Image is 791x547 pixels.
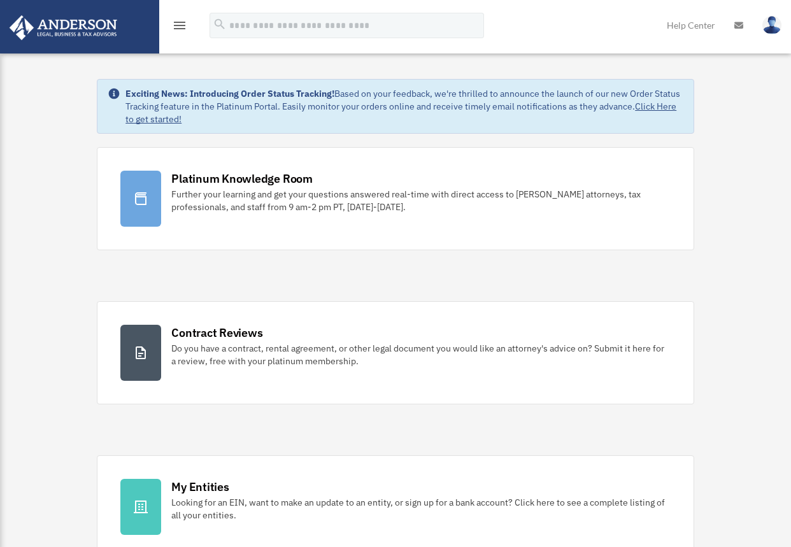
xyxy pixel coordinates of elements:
[171,188,671,213] div: Further your learning and get your questions answered real-time with direct access to [PERSON_NAM...
[97,147,694,250] a: Platinum Knowledge Room Further your learning and get your questions answered real-time with dire...
[125,88,334,99] strong: Exciting News: Introducing Order Status Tracking!
[172,22,187,33] a: menu
[125,101,676,125] a: Click Here to get started!
[97,301,694,404] a: Contract Reviews Do you have a contract, rental agreement, or other legal document you would like...
[171,171,313,187] div: Platinum Knowledge Room
[171,342,671,367] div: Do you have a contract, rental agreement, or other legal document you would like an attorney's ad...
[125,87,683,125] div: Based on your feedback, we're thrilled to announce the launch of our new Order Status Tracking fe...
[172,18,187,33] i: menu
[171,496,671,522] div: Looking for an EIN, want to make an update to an entity, or sign up for a bank account? Click her...
[171,325,262,341] div: Contract Reviews
[762,16,781,34] img: User Pic
[6,15,121,40] img: Anderson Advisors Platinum Portal
[171,479,229,495] div: My Entities
[213,17,227,31] i: search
